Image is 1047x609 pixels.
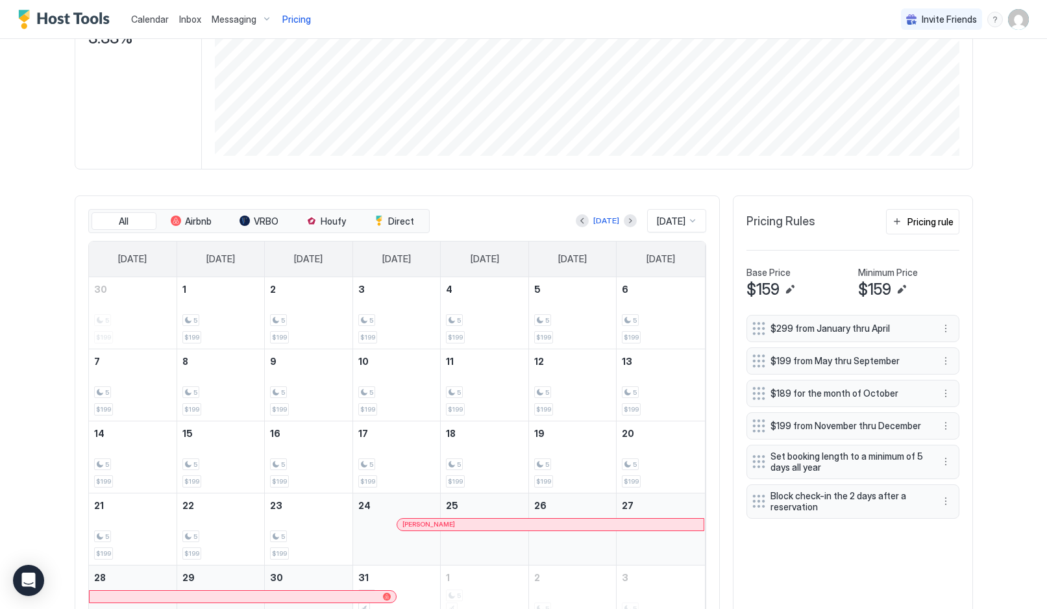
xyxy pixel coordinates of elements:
div: menu [938,454,954,469]
span: 5 [457,460,461,469]
button: Edit [782,282,798,297]
button: More options [938,454,954,469]
div: Pricing rule [907,215,954,229]
span: Inbox [179,14,201,25]
span: $199 [360,405,375,414]
span: 30 [94,284,107,295]
span: $199 [624,333,639,342]
a: Host Tools Logo [18,10,116,29]
a: Thursday [458,242,512,277]
a: Tuesday [281,242,336,277]
button: Edit [894,282,909,297]
button: More options [938,353,954,369]
span: $199 from May thru September [770,355,925,367]
span: $199 [448,405,463,414]
span: $199 [184,405,199,414]
span: Set booking length to a minimum of 5 days all year [770,451,925,473]
button: More options [938,418,954,434]
a: December 23, 2025 [265,493,352,517]
td: December 20, 2025 [617,421,705,493]
a: December 12, 2025 [529,349,617,373]
button: [DATE] [591,213,621,229]
span: 21 [94,500,104,511]
a: December 10, 2025 [353,349,441,373]
span: Airbnb [185,216,212,227]
span: 5 [545,460,549,469]
span: 20 [622,428,634,439]
span: VRBO [254,216,278,227]
button: Next month [624,214,637,227]
div: Set booking length to a minimum of 5 days all year menu [746,445,959,479]
a: December 3, 2025 [353,277,441,301]
span: 5 [545,316,549,325]
span: 26 [534,500,547,511]
td: December 9, 2025 [265,349,353,421]
div: menu [938,493,954,509]
span: 30 [270,572,283,583]
a: December 11, 2025 [441,349,528,373]
span: 5 [633,388,637,397]
span: 11 [446,356,454,367]
a: December 16, 2025 [265,421,352,445]
span: 25 [446,500,458,511]
span: 8 [182,356,188,367]
button: More options [938,493,954,509]
button: All [92,212,156,230]
span: [DATE] [657,216,685,227]
span: 5 [193,460,197,469]
span: $199 [272,477,287,486]
a: Monday [193,242,248,277]
span: 10 [358,356,369,367]
a: December 29, 2025 [177,565,265,590]
span: $199 [272,333,287,342]
span: [DATE] [206,253,235,265]
td: December 5, 2025 [528,277,617,349]
span: 5 [281,388,285,397]
span: 5 [105,532,109,541]
a: December 28, 2025 [89,565,177,590]
span: $199 [448,333,463,342]
span: 5 [281,460,285,469]
span: Block check-in the 2 days after a reservation [770,490,925,513]
span: 5 [105,460,109,469]
span: $199 [272,405,287,414]
span: $199 [624,477,639,486]
div: User profile [1008,9,1029,30]
td: December 8, 2025 [177,349,265,421]
td: December 26, 2025 [528,493,617,565]
span: 5 [369,388,373,397]
span: All [119,216,129,227]
span: $199 [624,405,639,414]
span: 29 [182,572,195,583]
a: December 25, 2025 [441,493,528,517]
span: 5 [193,388,197,397]
span: Base Price [746,267,791,279]
a: December 20, 2025 [617,421,704,445]
td: December 4, 2025 [441,277,529,349]
td: December 10, 2025 [352,349,441,421]
td: December 12, 2025 [528,349,617,421]
td: December 7, 2025 [89,349,177,421]
button: Previous month [576,214,589,227]
a: December 7, 2025 [89,349,177,373]
td: December 3, 2025 [352,277,441,349]
span: 5 [193,532,197,541]
span: $199 [184,333,199,342]
span: 19 [534,428,545,439]
div: menu [938,321,954,336]
a: December 9, 2025 [265,349,352,373]
td: December 27, 2025 [617,493,705,565]
span: 18 [446,428,456,439]
a: December 15, 2025 [177,421,265,445]
span: 5 [369,460,373,469]
a: Saturday [634,242,688,277]
span: $199 [184,477,199,486]
a: December 31, 2025 [353,565,441,590]
span: Pricing Rules [746,214,815,229]
div: Open Intercom Messenger [13,565,44,596]
div: [PERSON_NAME] [402,520,698,528]
a: December 22, 2025 [177,493,265,517]
span: 7 [94,356,100,367]
span: 3 [622,572,628,583]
